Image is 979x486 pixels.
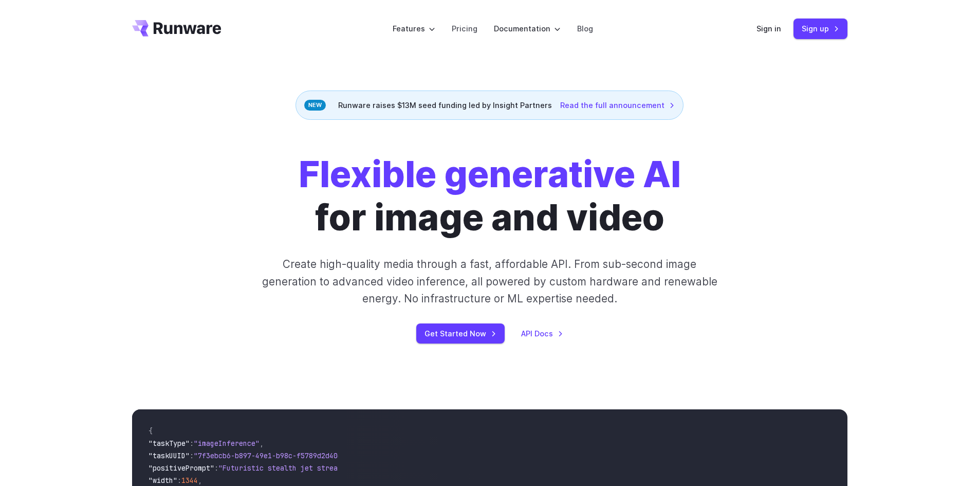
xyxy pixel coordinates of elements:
span: , [198,476,202,485]
label: Documentation [494,23,561,34]
span: "taskUUID" [149,451,190,460]
label: Features [393,23,435,34]
a: Get Started Now [416,323,505,344]
div: Runware raises $13M seed funding led by Insight Partners [295,91,684,120]
span: : [214,463,218,473]
span: , [260,439,264,448]
p: Create high-quality media through a fast, affordable API. From sub-second image generation to adv... [261,256,718,307]
span: : [190,439,194,448]
span: "width" [149,476,177,485]
a: Blog [577,23,593,34]
a: Read the full announcement [560,99,675,111]
span: "Futuristic stealth jet streaking through a neon-lit cityscape with glowing purple exhaust" [218,463,593,473]
span: "taskType" [149,439,190,448]
span: : [177,476,181,485]
span: 1344 [181,476,198,485]
a: Sign up [793,19,847,39]
h1: for image and video [299,153,681,239]
span: "imageInference" [194,439,260,448]
span: "positivePrompt" [149,463,214,473]
a: Sign in [756,23,781,34]
span: "7f3ebcb6-b897-49e1-b98c-f5789d2d40d7" [194,451,350,460]
a: Go to / [132,20,221,37]
strong: Flexible generative AI [299,152,681,196]
span: { [149,426,153,436]
a: API Docs [521,328,563,339]
span: : [190,451,194,460]
a: Pricing [452,23,477,34]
